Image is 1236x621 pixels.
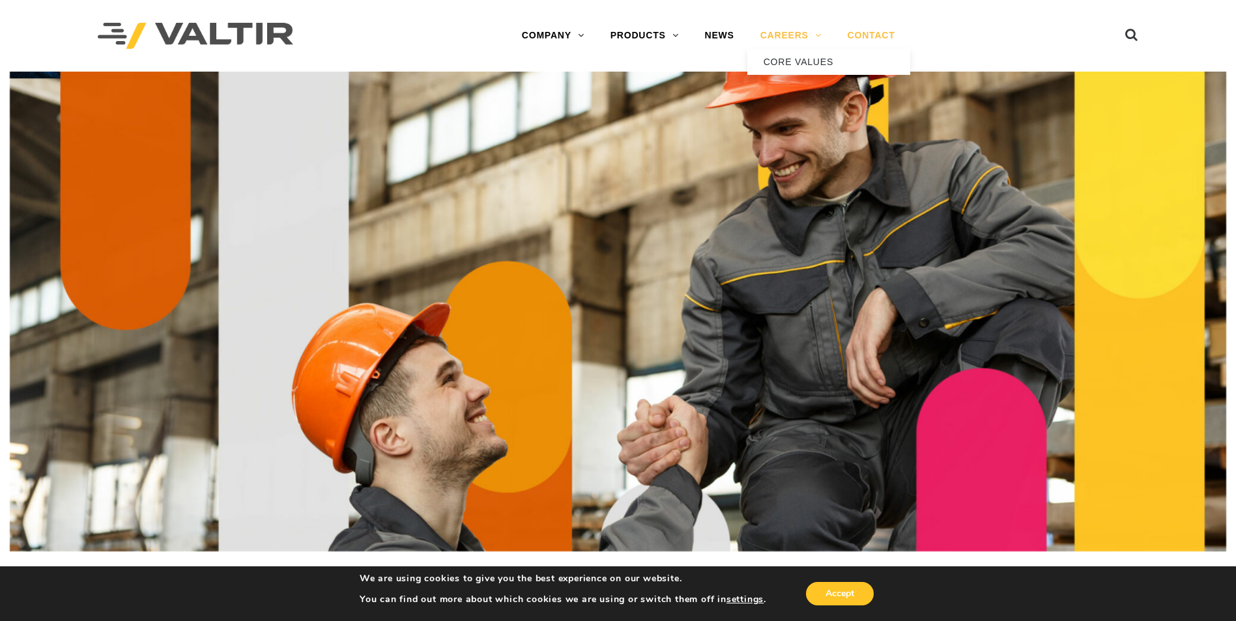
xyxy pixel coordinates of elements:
[806,582,874,605] button: Accept
[835,23,908,49] a: CONTACT
[747,49,910,75] a: CORE VALUES
[509,23,597,49] a: COMPANY
[10,72,1226,551] img: Contact_1
[726,594,764,605] button: settings
[692,23,747,49] a: NEWS
[360,573,766,585] p: We are using cookies to give you the best experience on our website.
[98,23,293,49] img: Valtir
[747,23,835,49] a: CAREERS
[360,594,766,605] p: You can find out more about which cookies we are using or switch them off in .
[597,23,692,49] a: PRODUCTS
